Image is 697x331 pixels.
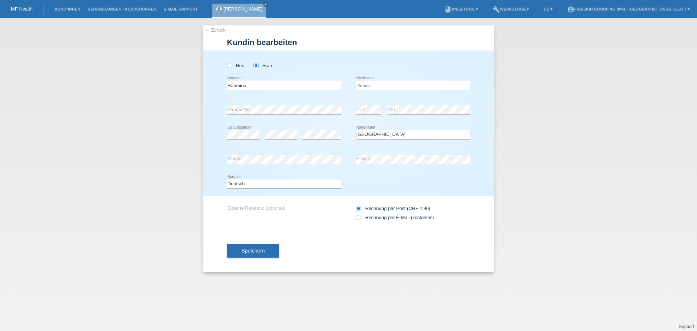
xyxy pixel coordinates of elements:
[489,7,533,11] a: buildWerkzeuge ▾
[444,6,452,13] i: book
[356,206,430,211] label: Rechnung per Post (CHF 2.90)
[11,6,33,12] a: MF Health
[540,7,556,11] a: DE ▾
[227,63,232,68] input: Herr
[227,38,470,47] h1: Kundin bearbeiten
[241,248,265,254] span: Speichern
[227,63,245,68] label: Herr
[227,244,279,258] button: Speichern
[263,2,268,7] a: close
[356,206,360,215] input: Rechnung per Post (CHF 2.90)
[264,3,268,6] i: close
[253,63,258,68] input: Frau
[224,6,262,12] a: [PERSON_NAME]
[441,7,482,11] a: bookAnleitung ▾
[205,27,225,33] a: ← Zurück
[493,6,500,13] i: build
[51,7,84,11] a: Kund*innen
[356,215,434,220] label: Rechnung per E-Mail (kostenlos)
[567,6,574,13] i: account_circle
[563,7,693,11] a: account_circleFineSkin Group AG (0%) - [GEOGRAPHIC_DATA], Glatt ▾
[679,324,694,329] a: Support
[84,7,160,11] a: Behandlungen / Abbuchungen
[253,63,272,68] label: Frau
[160,7,201,11] a: E-Mail Support
[356,215,360,224] input: Rechnung per E-Mail (kostenlos)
